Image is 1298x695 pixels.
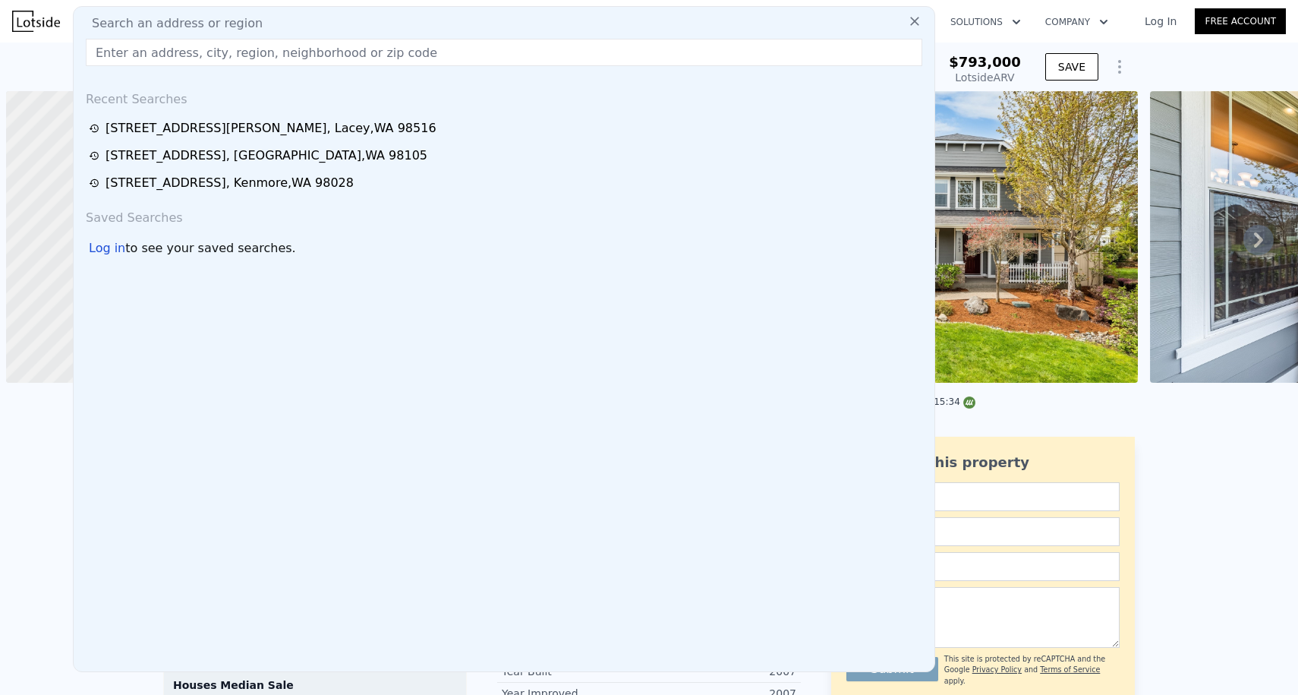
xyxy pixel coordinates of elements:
span: $793,000 [949,54,1021,70]
a: Log In [1126,14,1195,29]
img: Lotside [12,11,60,32]
input: Enter an address, city, region, neighborhood or zip code [86,39,922,66]
div: Log in [89,239,125,257]
div: Saved Searches [80,197,928,233]
img: NWMLS Logo [963,396,975,409]
input: Email [846,517,1120,546]
a: Free Account [1195,8,1286,34]
button: Company [1033,8,1120,36]
div: Ask about this property [846,452,1120,473]
input: Name [846,482,1120,511]
a: [STREET_ADDRESS], Kenmore,WA 98028 [89,174,924,192]
a: [STREET_ADDRESS][PERSON_NAME], Lacey,WA 98516 [89,119,924,137]
div: [STREET_ADDRESS][PERSON_NAME] , Lacey , WA 98516 [106,119,436,137]
div: This site is protected by reCAPTCHA and the Google and apply. [944,654,1120,687]
a: Privacy Policy [972,665,1022,674]
div: [STREET_ADDRESS] , Kenmore , WA 98028 [106,174,354,192]
button: Show Options [1104,52,1135,82]
div: Recent Searches [80,78,928,115]
div: Lotside ARV [949,70,1021,85]
span: Search an address or region [80,14,263,33]
a: Terms of Service [1040,665,1100,674]
a: [STREET_ADDRESS], [GEOGRAPHIC_DATA],WA 98105 [89,147,924,165]
span: to see your saved searches. [125,239,295,257]
div: Houses Median Sale [173,678,457,693]
div: [STREET_ADDRESS] , [GEOGRAPHIC_DATA] , WA 98105 [106,147,427,165]
button: Solutions [938,8,1033,36]
button: SAVE [1045,53,1098,81]
input: Phone [846,552,1120,581]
